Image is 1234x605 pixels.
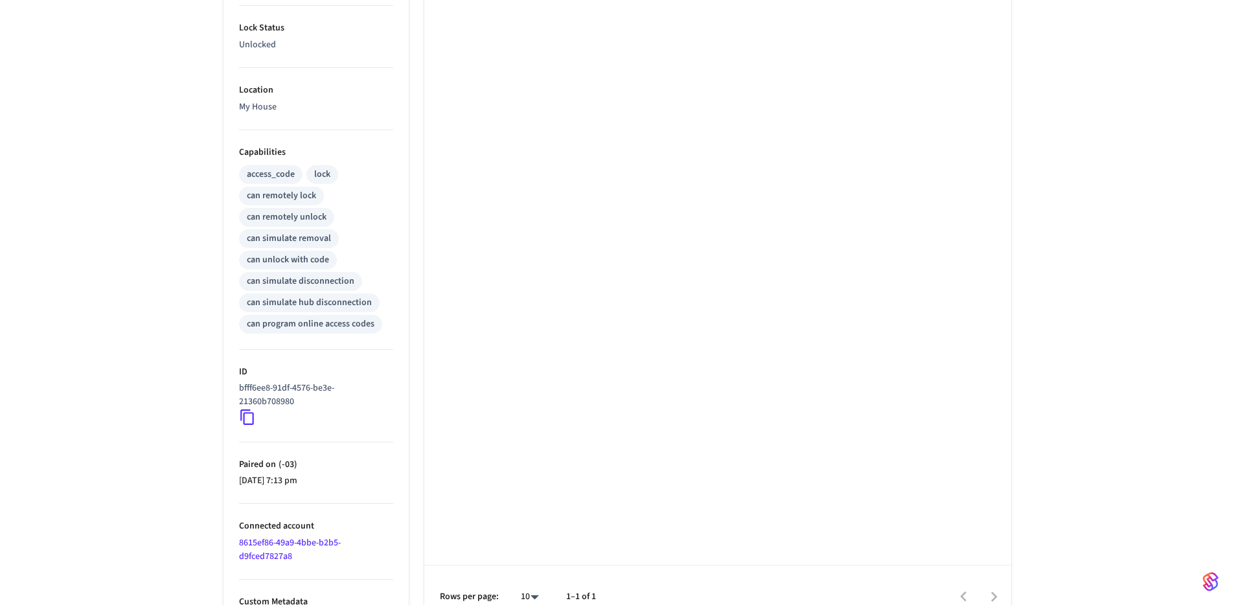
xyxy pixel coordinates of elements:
p: [DATE] 7:13 pm [239,474,393,488]
img: SeamLogoGradient.69752ec5.svg [1203,571,1218,592]
p: Connected account [239,519,393,533]
a: 8615ef86-49a9-4bbe-b2b5-d9fced7827a8 [239,536,341,563]
div: can remotely lock [247,189,316,203]
div: can remotely unlock [247,211,326,224]
p: ID [239,365,393,379]
p: Lock Status [239,21,393,35]
div: can simulate disconnection [247,275,354,288]
p: Location [239,84,393,97]
div: can simulate hub disconnection [247,296,372,310]
p: Paired on [239,458,393,472]
p: 1–1 of 1 [566,590,596,604]
p: Capabilities [239,146,393,159]
p: My House [239,100,393,114]
div: access_code [247,168,295,181]
p: bfff6ee8-91df-4576-be3e-21360b708980 [239,382,388,409]
div: lock [314,168,330,181]
div: can unlock with code [247,253,329,267]
p: Unlocked [239,38,393,52]
span: ( -03 ) [276,458,297,471]
div: can program online access codes [247,317,374,331]
div: can simulate removal [247,232,331,245]
p: Rows per page: [440,590,499,604]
